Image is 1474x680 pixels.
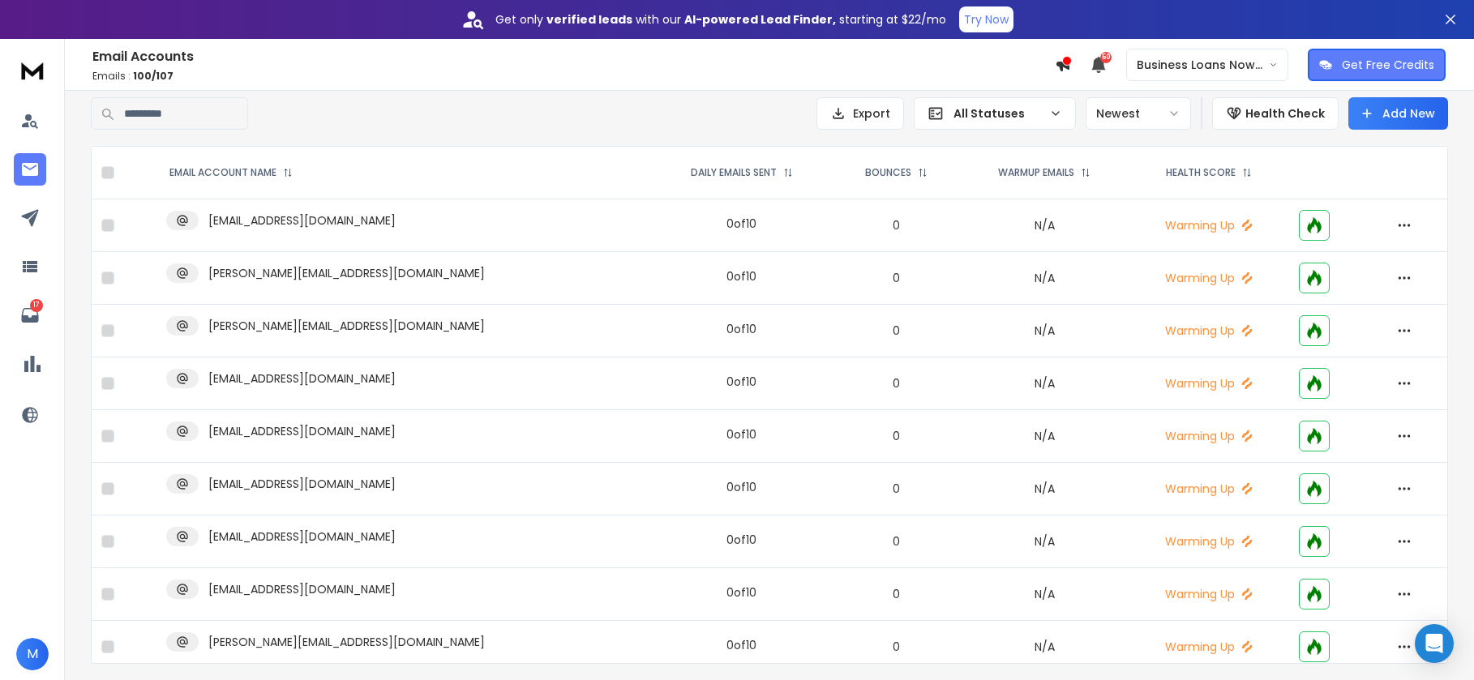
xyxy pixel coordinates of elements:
[959,6,1013,32] button: Try Now
[495,11,946,28] p: Get only with our starting at $22/mo
[960,305,1129,357] td: N/A
[92,47,1055,66] h1: Email Accounts
[843,586,950,602] p: 0
[843,217,950,233] p: 0
[1139,481,1280,497] p: Warming Up
[726,584,756,601] div: 0 of 10
[133,69,174,83] span: 100 / 107
[960,357,1129,410] td: N/A
[16,638,49,670] button: M
[960,252,1129,305] td: N/A
[953,105,1043,122] p: All Statuses
[843,533,950,550] p: 0
[964,11,1009,28] p: Try Now
[684,11,836,28] strong: AI-powered Lead Finder,
[960,410,1129,463] td: N/A
[208,265,485,281] p: [PERSON_NAME][EMAIL_ADDRESS][DOMAIN_NAME]
[816,97,904,130] button: Export
[1139,323,1280,339] p: Warming Up
[726,268,756,284] div: 0 of 10
[208,423,396,439] p: [EMAIL_ADDRESS][DOMAIN_NAME]
[691,166,777,179] p: DAILY EMAILS SENT
[208,318,485,334] p: [PERSON_NAME][EMAIL_ADDRESS][DOMAIN_NAME]
[16,55,49,85] img: logo
[1139,270,1280,286] p: Warming Up
[998,166,1074,179] p: WARMUP EMAILS
[726,321,756,337] div: 0 of 10
[843,323,950,339] p: 0
[546,11,632,28] strong: verified leads
[1166,166,1236,179] p: HEALTH SCORE
[1139,586,1280,602] p: Warming Up
[960,621,1129,674] td: N/A
[843,639,950,655] p: 0
[208,476,396,492] p: [EMAIL_ADDRESS][DOMAIN_NAME]
[169,166,293,179] div: EMAIL ACCOUNT NAME
[843,481,950,497] p: 0
[1308,49,1446,81] button: Get Free Credits
[843,375,950,391] p: 0
[208,212,396,229] p: [EMAIL_ADDRESS][DOMAIN_NAME]
[726,216,756,232] div: 0 of 10
[1100,52,1112,63] span: 50
[960,199,1129,252] td: N/A
[1212,97,1339,130] button: Health Check
[843,270,950,286] p: 0
[1086,97,1191,130] button: Newest
[865,166,911,179] p: BOUNCES
[960,515,1129,568] td: N/A
[1139,533,1280,550] p: Warming Up
[1415,624,1454,663] div: Open Intercom Messenger
[1245,105,1325,122] p: Health Check
[1342,57,1434,73] p: Get Free Credits
[960,568,1129,621] td: N/A
[208,634,485,650] p: [PERSON_NAME][EMAIL_ADDRESS][DOMAIN_NAME]
[14,299,46,331] a: 17
[1137,57,1269,73] p: Business Loans Now ([PERSON_NAME])
[208,581,396,597] p: [EMAIL_ADDRESS][DOMAIN_NAME]
[843,428,950,444] p: 0
[1139,428,1280,444] p: Warming Up
[960,463,1129,515] td: N/A
[1348,97,1448,130] button: Add New
[1139,639,1280,655] p: Warming Up
[208,528,396,545] p: [EMAIL_ADDRESS][DOMAIN_NAME]
[1139,375,1280,391] p: Warming Up
[726,374,756,390] div: 0 of 10
[726,637,756,653] div: 0 of 10
[726,426,756,443] div: 0 of 10
[726,532,756,548] div: 0 of 10
[1139,217,1280,233] p: Warming Up
[208,370,396,387] p: [EMAIL_ADDRESS][DOMAIN_NAME]
[726,479,756,495] div: 0 of 10
[92,70,1055,83] p: Emails :
[30,299,43,312] p: 17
